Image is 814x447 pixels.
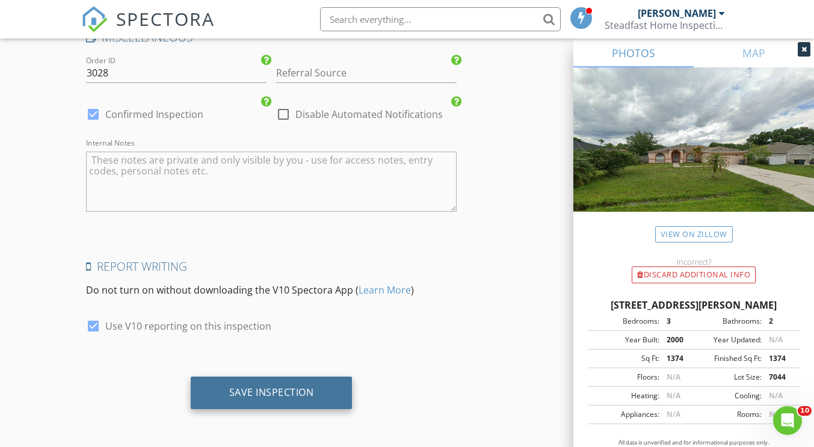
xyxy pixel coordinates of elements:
div: 2 [762,316,796,327]
div: Sq Ft: [591,353,659,364]
div: Bathrooms: [694,316,762,327]
span: N/A [667,409,680,419]
div: Finished Sq Ft: [694,353,762,364]
div: Appliances: [591,409,659,420]
a: PHOTOS [573,39,694,67]
span: N/A [667,372,680,382]
img: The Best Home Inspection Software - Spectora [81,6,108,32]
div: 2000 [659,334,694,345]
div: Lot Size: [694,372,762,383]
p: All data is unverified and for informational purposes only. [588,439,800,447]
div: [STREET_ADDRESS][PERSON_NAME] [588,298,800,312]
div: Steadfast Home Inspections llc [605,19,725,31]
a: SPECTORA [81,16,215,42]
label: Use V10 reporting on this inspection [105,320,271,332]
a: View on Zillow [655,226,733,242]
textarea: Internal Notes [86,152,456,212]
span: N/A [769,334,783,345]
input: Referral Source [276,63,457,83]
iframe: Intercom live chat [773,406,802,435]
a: Learn More [359,283,411,297]
label: Confirmed Inspection [105,108,203,120]
div: Incorrect? [573,257,814,267]
span: SPECTORA [116,6,215,31]
div: 7044 [762,372,796,383]
span: 10 [798,406,812,416]
div: Discard Additional info [632,267,756,283]
input: Search everything... [320,7,561,31]
span: N/A [769,409,783,419]
p: Do not turn on without downloading the V10 Spectora App ( ) [86,283,456,297]
div: Cooling: [694,390,762,401]
span: N/A [769,390,783,401]
h4: Report Writing [86,259,456,274]
div: Year Built: [591,334,659,345]
a: MAP [694,39,814,67]
div: Floors: [591,372,659,383]
div: Bedrooms: [591,316,659,327]
div: Rooms: [694,409,762,420]
div: Year Updated: [694,334,762,345]
div: 3 [659,316,694,327]
span: N/A [667,390,680,401]
label: Disable Automated Notifications [295,108,443,120]
img: streetview [573,67,814,241]
div: [PERSON_NAME] [638,7,716,19]
div: 1374 [659,353,694,364]
div: 1374 [762,353,796,364]
div: Heating: [591,390,659,401]
div: Save Inspection [229,386,314,398]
